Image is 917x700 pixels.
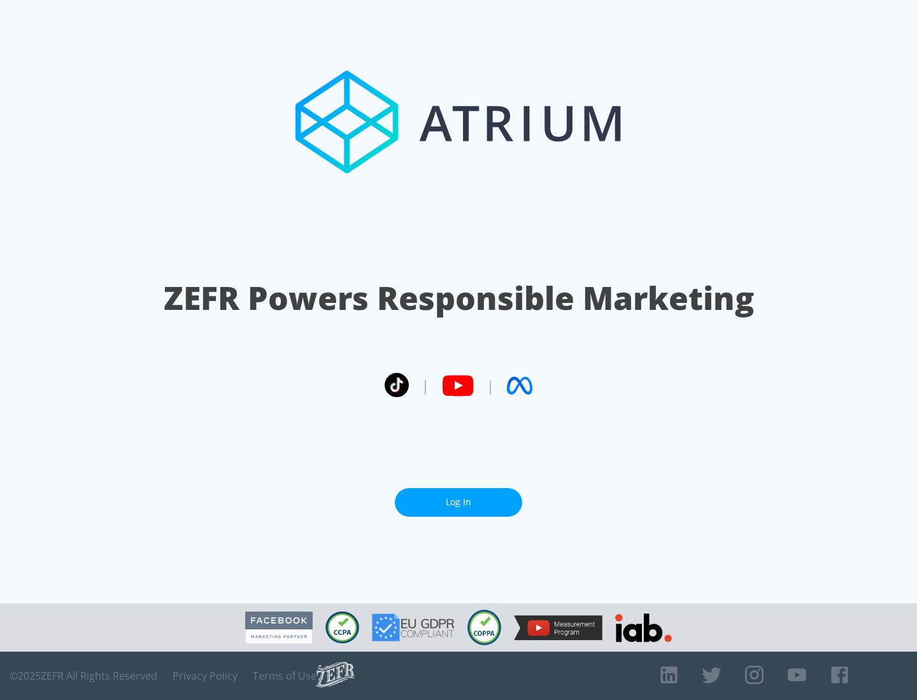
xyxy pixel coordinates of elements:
img: Facebook Marketing Partner [245,612,313,644]
span: | [422,376,429,395]
a: Terms of Use [253,669,316,682]
img: YouTube Measurement Program [514,615,602,640]
a: Privacy Policy [173,669,238,682]
img: IAB [615,613,672,642]
span: | [487,376,494,395]
img: GDPR Compliant [372,613,455,641]
img: COPPA Compliant [467,610,501,645]
img: CCPA Compliant [325,612,359,643]
span: © 2025 ZEFR All Rights Reserved [10,669,157,682]
h1: ZEFR Powers Responsible Marketing [164,276,754,320]
a: Log In [395,488,522,517]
